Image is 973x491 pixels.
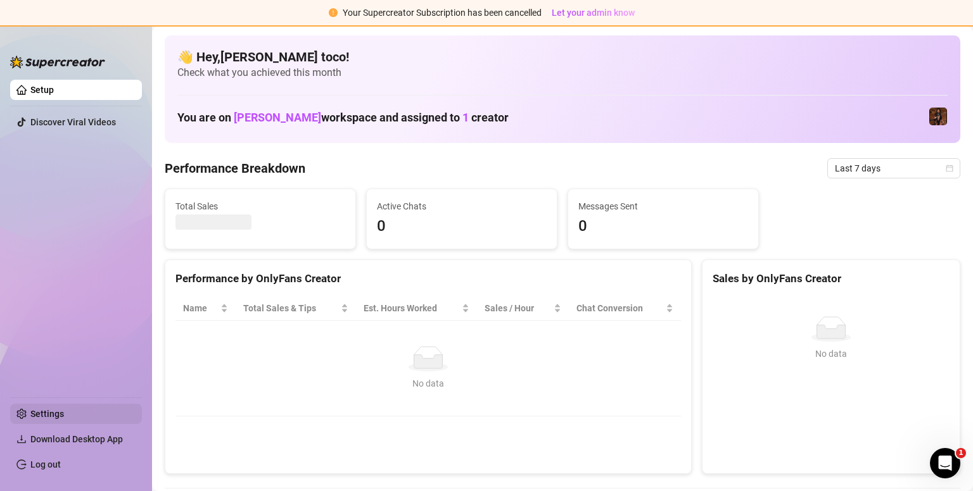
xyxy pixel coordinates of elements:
iframe: Intercom live chat [930,448,960,478]
span: Last 7 days [835,159,953,178]
th: Sales / Hour [477,296,568,321]
div: Est. Hours Worked [364,301,459,315]
span: 0 [578,214,748,239]
button: Let your admin know [547,5,640,20]
img: logo-BBDzfeDw.svg [10,56,105,68]
h4: Performance Breakdown [165,159,305,177]
th: Total Sales & Tips [236,296,356,321]
span: 1 [462,111,469,124]
span: Chat Conversion [576,301,664,315]
img: Alicia [929,108,947,125]
span: Download Desktop App [30,434,123,444]
a: Log out [30,459,61,469]
span: Messages Sent [578,199,748,213]
span: Active Chats [377,199,547,213]
span: Your Supercreator Subscription has been cancelled [343,8,542,18]
span: exclamation-circle [329,8,338,17]
span: Check what you achieved this month [177,66,948,80]
a: Setup [30,85,54,95]
span: 1 [956,448,966,458]
span: Total Sales [175,199,345,213]
a: Discover Viral Videos [30,117,116,127]
div: No data [718,347,944,361]
a: Settings [30,409,64,419]
span: Let your admin know [552,8,635,18]
div: Performance by OnlyFans Creator [175,270,681,287]
span: [PERSON_NAME] [234,111,321,124]
span: 0 [377,214,547,239]
div: No data [188,376,668,390]
h1: You are on workspace and assigned to creator [177,111,509,125]
span: calendar [946,165,953,172]
span: Total Sales & Tips [243,301,338,315]
th: Chat Conversion [569,296,682,321]
span: Sales / Hour [485,301,550,315]
div: Sales by OnlyFans Creator [713,270,950,287]
h4: 👋 Hey, [PERSON_NAME] toco ! [177,48,948,66]
th: Name [175,296,236,321]
span: Name [183,301,218,315]
span: download [16,434,27,444]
